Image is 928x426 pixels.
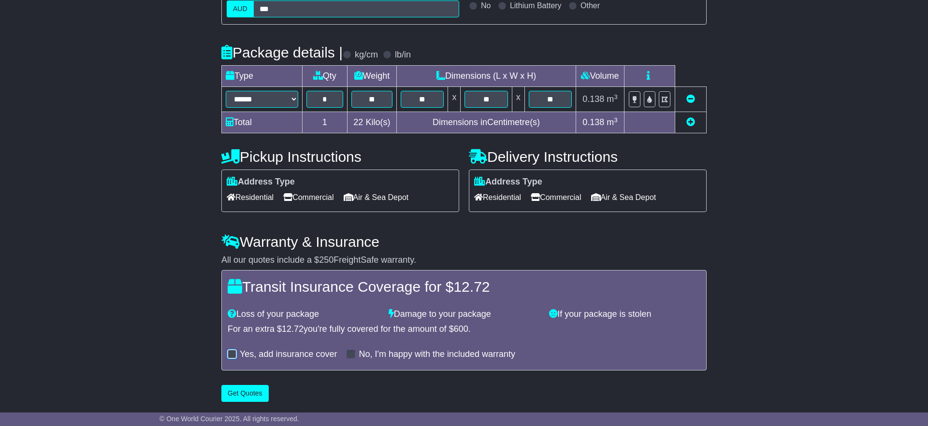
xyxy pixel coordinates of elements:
[223,309,384,320] div: Loss of your package
[221,44,343,60] h4: Package details |
[582,117,604,127] span: 0.138
[282,324,304,334] span: 12.72
[580,1,600,10] label: Other
[159,415,299,423] span: © One World Courier 2025. All rights reserved.
[510,1,562,10] label: Lithium Battery
[686,117,695,127] a: Add new item
[227,0,254,17] label: AUD
[614,93,618,100] sup: 3
[395,50,411,60] label: lb/in
[221,385,269,402] button: Get Quotes
[453,279,490,295] span: 12.72
[227,190,274,205] span: Residential
[222,112,303,133] td: Total
[347,66,397,87] td: Weight
[397,66,576,87] td: Dimensions (L x W x H)
[319,255,333,265] span: 250
[221,149,459,165] h4: Pickup Instructions
[481,1,491,10] label: No
[686,94,695,104] a: Remove this item
[221,234,707,250] h4: Warranty & Insurance
[531,190,581,205] span: Commercial
[222,66,303,87] td: Type
[591,190,656,205] span: Air & Sea Depot
[614,116,618,124] sup: 3
[353,117,363,127] span: 22
[474,177,542,187] label: Address Type
[544,309,705,320] div: If your package is stolen
[474,190,521,205] span: Residential
[227,177,295,187] label: Address Type
[512,87,524,112] td: x
[384,309,545,320] div: Damage to your package
[303,112,348,133] td: 1
[359,349,515,360] label: No, I'm happy with the included warranty
[469,149,707,165] h4: Delivery Instructions
[607,94,618,104] span: m
[344,190,409,205] span: Air & Sea Depot
[240,349,337,360] label: Yes, add insurance cover
[347,112,397,133] td: Kilo(s)
[576,66,624,87] td: Volume
[303,66,348,87] td: Qty
[607,117,618,127] span: m
[228,279,700,295] h4: Transit Insurance Coverage for $
[397,112,576,133] td: Dimensions in Centimetre(s)
[228,324,700,335] div: For an extra $ you're fully covered for the amount of $ .
[283,190,333,205] span: Commercial
[448,87,461,112] td: x
[582,94,604,104] span: 0.138
[454,324,468,334] span: 600
[221,255,707,266] div: All our quotes include a $ FreightSafe warranty.
[355,50,378,60] label: kg/cm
